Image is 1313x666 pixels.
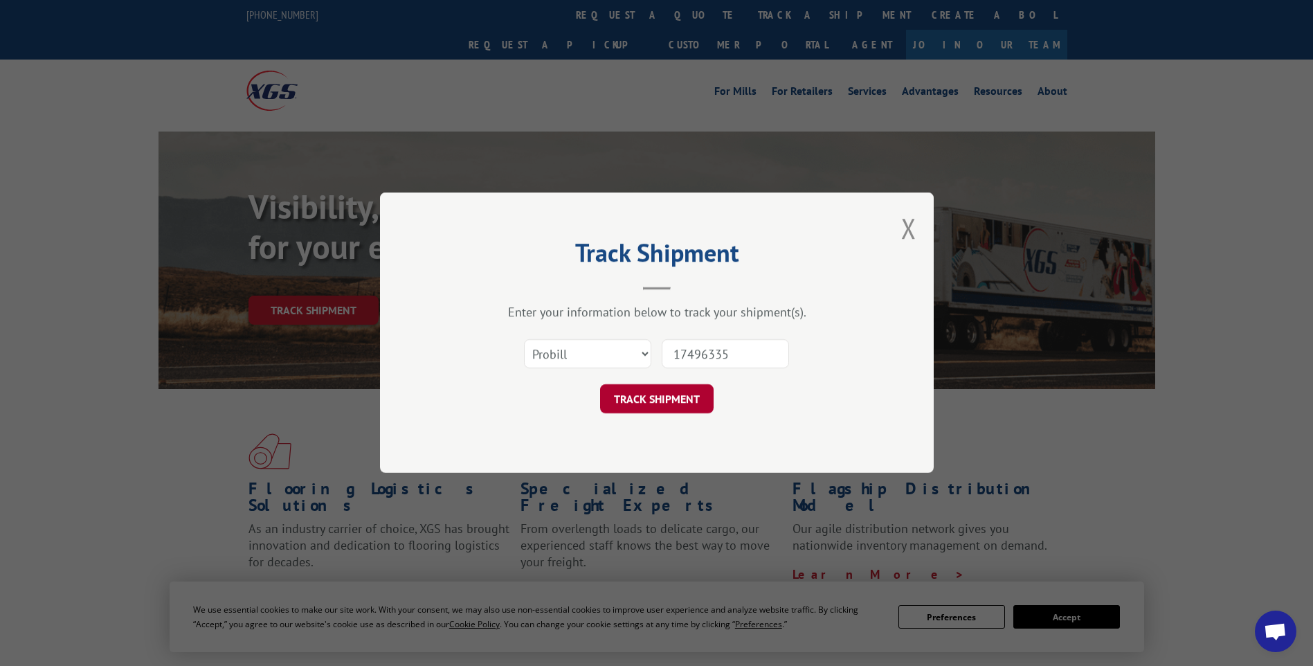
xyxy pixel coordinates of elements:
[600,385,714,414] button: TRACK SHIPMENT
[662,340,789,369] input: Number(s)
[1255,611,1296,652] div: Open chat
[449,305,864,321] div: Enter your information below to track your shipment(s).
[449,243,864,269] h2: Track Shipment
[901,210,916,246] button: Close modal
